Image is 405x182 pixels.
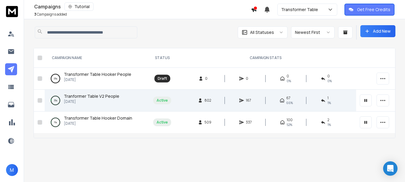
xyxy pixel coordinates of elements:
p: 3 % [54,97,57,103]
p: All Statuses [250,29,274,35]
a: Transformer Table Hooker Domain [64,115,132,121]
a: Transformer Table Hooker People [64,71,131,77]
p: [DATE] [64,121,132,126]
span: 1 % [327,122,331,127]
span: 337 [246,120,252,125]
p: 1 % [54,119,57,125]
p: 0 % [54,76,57,82]
span: 0 [205,76,211,81]
div: Active [156,98,168,103]
button: M [6,164,18,176]
span: 0 [327,74,330,79]
a: Tranformer Table V2 People [64,93,119,99]
button: Get Free Credits [344,4,395,16]
p: Campaigns added [34,12,67,17]
span: 100 [287,118,293,122]
button: Tutorial [64,2,94,11]
span: 1 [327,96,329,100]
p: Transformer Table [281,7,320,13]
span: 3 [34,12,36,17]
th: STATUS [150,48,175,68]
span: 0 [287,74,289,79]
td: 0%Transformer Table Hooker People[DATE] [45,68,150,90]
span: 0 [246,76,252,81]
p: [DATE] [64,77,131,82]
span: 52 % [287,122,292,127]
button: Newest First [291,26,335,38]
button: Add New [360,25,395,37]
span: 802 [204,98,211,103]
span: 1 % [327,100,331,105]
th: CAMPAIGN NAME [45,48,150,68]
div: Active [156,120,168,125]
span: 167 [246,98,252,103]
span: 0% [327,79,332,83]
div: Draft [158,76,167,81]
span: 2 [327,118,329,122]
div: Campaigns [34,2,251,11]
th: CAMPAIGN STATS [175,48,356,68]
span: 509 [204,120,211,125]
span: 66 % [286,100,293,105]
td: 3%Tranformer Table V2 People[DATE] [45,90,150,112]
div: Open Intercom Messenger [383,161,398,176]
span: 67 [286,96,290,100]
p: [DATE] [64,99,119,104]
td: 1%Transformer Table Hooker Domain[DATE] [45,112,150,133]
span: 0% [287,79,291,83]
p: Get Free Credits [357,7,390,13]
